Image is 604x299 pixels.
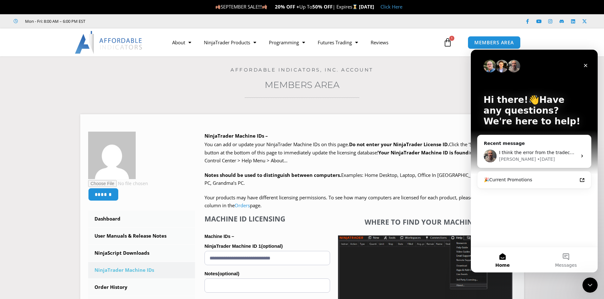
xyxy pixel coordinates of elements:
a: 1 [434,33,462,52]
a: Order History [88,279,195,296]
iframe: Customer reviews powered by Trustpilot [94,18,189,24]
span: You can add or update your NinjaTrader Machine IDs on this page. [205,141,349,147]
span: Mon - Fri: 8:00 AM – 6:00 PM EST [23,17,85,25]
div: 🎉Current Promotions [13,127,106,134]
span: Click the ‘SAVE CHANGES’ button at the bottom of this page to immediately update the licensing da... [205,141,508,164]
a: Programming [263,35,311,50]
span: Messages [84,213,106,218]
img: 🍂 [262,4,267,9]
a: Orders [235,202,250,209]
strong: Machine IDs – [205,234,234,239]
a: 🎉Current Promotions [9,124,118,136]
span: (optional) [261,243,283,249]
strong: [DATE] [359,3,374,10]
div: [PERSON_NAME] [28,106,65,113]
a: NinjaScript Downloads [88,245,195,261]
a: MEMBERS AREA [468,36,521,49]
a: About [166,35,198,50]
a: User Manuals & Release Notes [88,228,195,244]
h4: Where to find your Machine ID [338,218,512,226]
a: Futures Trading [311,35,364,50]
span: SEPTEMBER SALE!!! Up To | Expires [215,3,359,10]
a: Dashboard [88,211,195,227]
div: • [DATE] [66,106,84,113]
img: 🍂 [216,4,220,9]
strong: Notes should be used to distinguish between computers. [205,172,341,178]
b: NinjaTrader Machine IDs – [205,133,268,139]
button: Messages [63,197,127,223]
label: NinjaTrader Machine ID 1 [205,241,330,251]
strong: Your NinjaTrader Machine ID is found [378,149,469,156]
span: (optional) [218,271,239,276]
span: MEMBERS AREA [474,40,514,45]
a: Reviews [364,35,395,50]
iframe: Intercom live chat [582,277,598,293]
div: Close [109,10,120,22]
a: Affordable Indicators, Inc. Account [231,67,373,73]
a: Members Area [265,79,340,90]
strong: 20% OFF + [275,3,299,10]
a: NinjaTrader Machine IDs [88,262,195,278]
img: ⌛ [353,4,357,9]
iframe: Intercom live chat [471,50,598,272]
nav: Menu [166,35,442,50]
h4: Machine ID Licensing [205,215,330,223]
b: Do not enter your NinjaTrader License ID. [349,141,449,147]
img: LogoAI | Affordable Indicators – NinjaTrader [75,31,143,54]
label: Notes [205,269,330,278]
img: ed3ffbeb7045a0fa7708a623a70841ceebf26a34c23f0450c245bbe2b39a06d7 [88,132,136,179]
span: Examples: Home Desktop, Laptop, Office In [GEOGRAPHIC_DATA], Basement PC, Grandma’s PC. [205,172,508,186]
a: Click Here [380,3,402,10]
span: Home [24,213,39,218]
a: NinjaTrader Products [198,35,263,50]
span: 1 [449,36,454,41]
strong: 50% OFF [312,3,333,10]
span: Your products may have different licensing permissions. To see how many computers are licensed fo... [205,194,508,209]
